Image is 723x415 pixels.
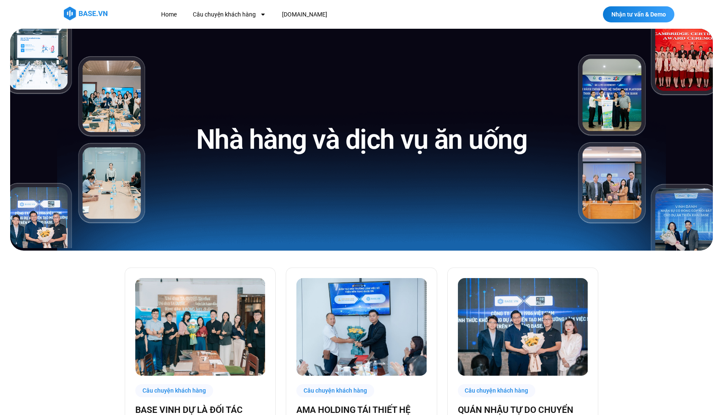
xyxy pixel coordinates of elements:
[155,7,482,22] nav: Menu
[458,384,536,397] div: Câu chuyện khách hàng
[276,7,334,22] a: [DOMAIN_NAME]
[611,11,666,17] span: Nhận tư vấn & Demo
[603,6,674,22] a: Nhận tư vấn & Demo
[155,7,183,22] a: Home
[135,384,213,397] div: Câu chuyện khách hàng
[296,384,374,397] div: Câu chuyện khách hàng
[196,122,527,157] h1: Nhà hàng và dịch vụ ăn uống
[186,7,272,22] a: Câu chuyện khách hàng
